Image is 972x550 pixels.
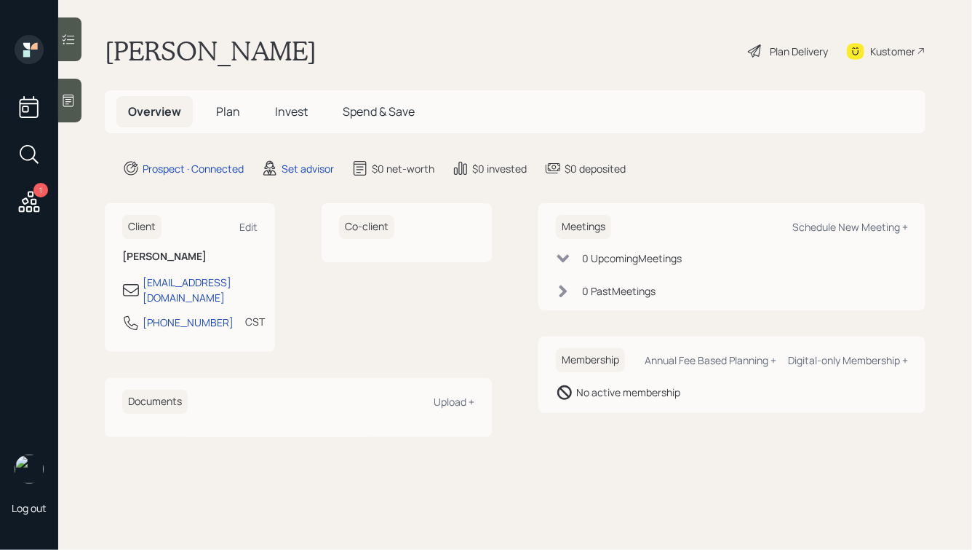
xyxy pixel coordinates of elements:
[12,501,47,515] div: Log out
[128,103,181,119] span: Overview
[556,348,625,372] h6: Membership
[343,103,415,119] span: Spend & Save
[122,215,162,239] h6: Client
[645,353,776,367] div: Annual Fee Based Planning +
[143,275,258,305] div: [EMAIL_ADDRESS][DOMAIN_NAME]
[216,103,240,119] span: Plan
[143,315,234,330] div: [PHONE_NUMBER]
[788,353,908,367] div: Digital-only Membership +
[143,161,244,176] div: Prospect · Connected
[576,385,680,400] div: No active membership
[792,220,908,234] div: Schedule New Meeting +
[372,161,434,176] div: $0 net-worth
[770,44,828,59] div: Plan Delivery
[434,395,474,409] div: Upload +
[282,161,334,176] div: Set advisor
[33,183,48,197] div: 1
[582,283,656,299] div: 0 Past Meeting s
[870,44,915,59] div: Kustomer
[472,161,527,176] div: $0 invested
[245,314,265,329] div: CST
[105,35,316,67] h1: [PERSON_NAME]
[122,251,258,263] h6: [PERSON_NAME]
[275,103,308,119] span: Invest
[556,215,611,239] h6: Meetings
[339,215,394,239] h6: Co-client
[582,251,682,266] div: 0 Upcoming Meeting s
[239,220,258,234] div: Edit
[122,390,188,414] h6: Documents
[565,161,626,176] div: $0 deposited
[15,455,44,484] img: hunter_neumayer.jpg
